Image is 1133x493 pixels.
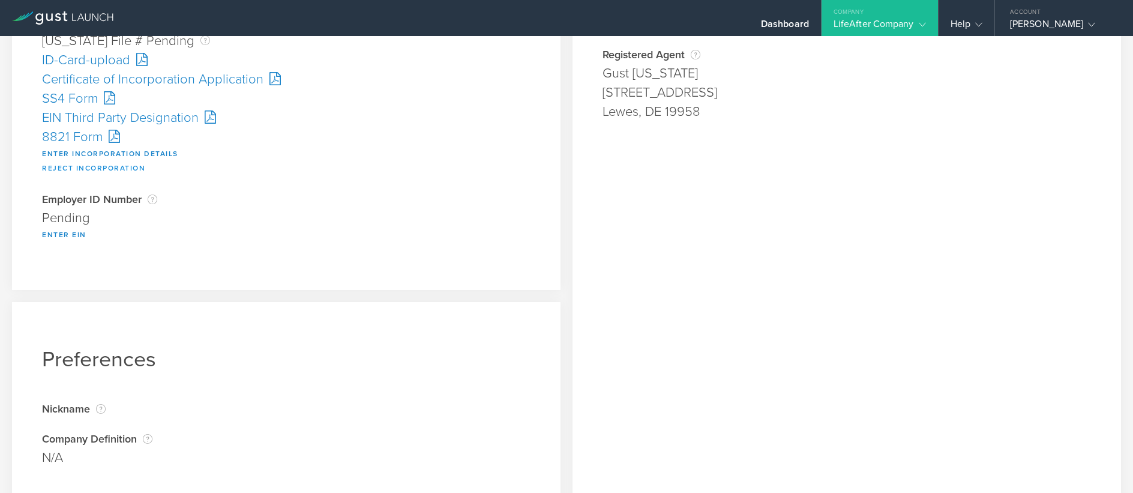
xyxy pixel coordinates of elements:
[42,31,530,50] div: [US_STATE] File # Pending
[42,108,530,127] div: EIN Third Party Designation
[603,102,1091,121] div: Lewes, DE 19958
[42,228,86,242] button: Enter EIN
[951,18,982,36] div: Help
[42,70,530,89] div: Certificate of Incorporation Application
[834,18,926,36] div: LifeAfter Company
[42,403,530,415] div: Nickname
[42,127,530,147] div: 8821 Form
[42,193,530,205] div: Employer ID Number
[603,64,1091,83] div: Gust [US_STATE]
[603,83,1091,102] div: [STREET_ADDRESS]
[42,346,530,372] h1: Preferences
[761,18,809,36] div: Dashboard
[42,89,530,108] div: SS4 Form
[42,208,530,228] div: Pending
[1010,18,1112,36] div: [PERSON_NAME]
[42,448,530,467] div: N/A
[1073,435,1133,493] iframe: Chat Widget
[42,433,530,445] div: Company Definition
[42,50,530,70] div: ID-Card-upload
[42,147,178,161] button: Enter Incorporation Details
[42,161,145,175] button: Reject Incorporation
[603,49,1091,61] div: Registered Agent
